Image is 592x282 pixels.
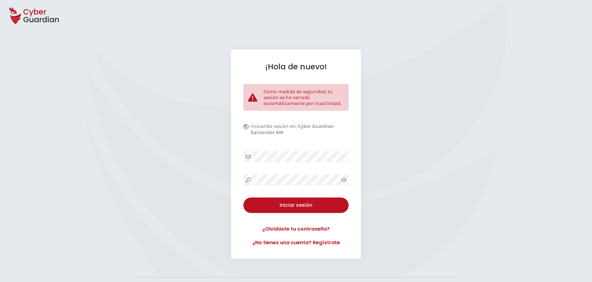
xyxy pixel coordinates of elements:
div: Iniciar sesión [248,202,344,209]
a: ¿Olvidaste tu contraseña? [243,225,349,233]
b: Cyber Guardian Santander AM [250,123,334,135]
p: Iniciando sesión en: [250,123,347,139]
p: Como medida de seguridad, tu sesión se ha cerrado automáticamente por inactividad. [263,89,344,106]
h1: ¡Hola de nuevo! [243,62,349,72]
a: ¿No tienes una cuenta? Regístrate [243,239,349,246]
button: Iniciar sesión [243,197,349,213]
